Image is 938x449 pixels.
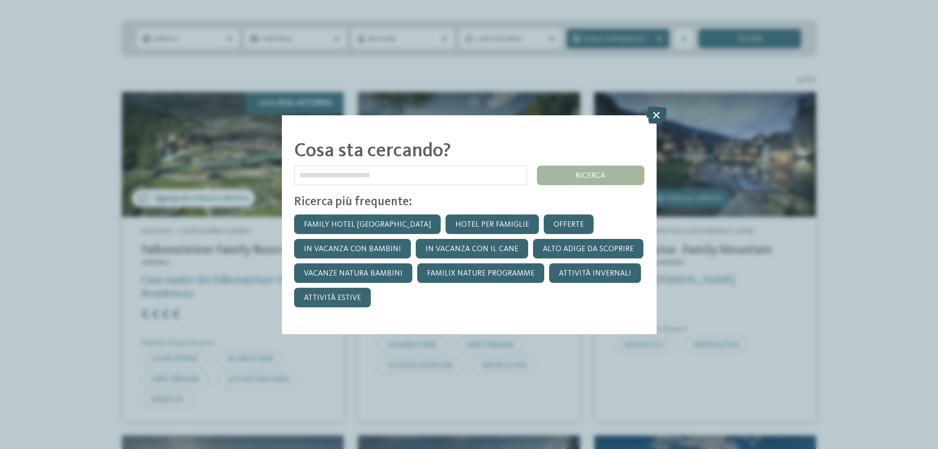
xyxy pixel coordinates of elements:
[533,239,643,258] a: Alto Adige da scoprire
[549,263,641,283] a: Attività invernali
[544,214,594,234] a: Offerte
[294,196,412,208] span: Ricerca più frequente:
[416,239,528,258] a: In vacanza con il cane
[294,142,451,161] span: Cosa sta cercando?
[417,263,544,283] a: Familix Nature Programme
[537,166,644,185] div: ricerca
[294,263,412,283] a: Vacanze natura bambini
[294,239,411,258] a: In vacanza con bambini
[446,214,539,234] a: Hotel per famiglie
[294,288,371,307] a: Attività estive
[294,214,441,234] a: Family hotel [GEOGRAPHIC_DATA]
